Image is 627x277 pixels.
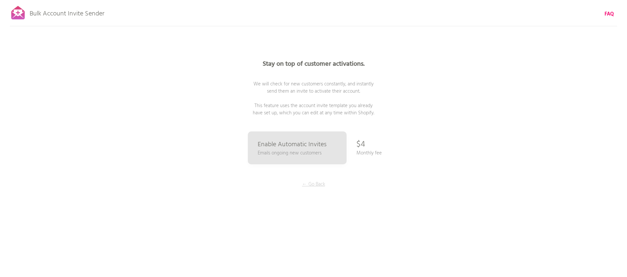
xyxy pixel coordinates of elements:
[289,181,338,188] p: ← Go Back
[356,135,365,154] p: $4
[263,59,365,69] b: Stay on top of customer activations.
[605,10,614,18] b: FAQ
[258,150,322,157] p: Emails ongoing new customers
[30,4,104,20] p: Bulk Account Invite Sender
[605,11,614,18] a: FAQ
[258,141,327,148] p: Enable Automatic Invites
[248,131,347,164] a: Enable Automatic Invites Emails ongoing new customers
[356,150,382,157] p: Monthly fee
[253,80,374,117] span: We will check for new customers constantly, and instantly send them an invite to activate their a...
